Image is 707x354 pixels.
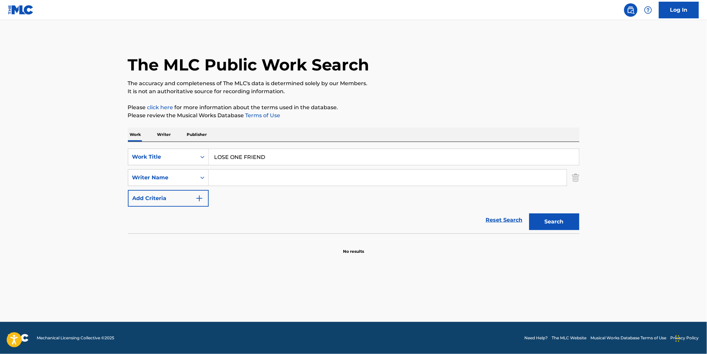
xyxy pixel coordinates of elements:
[128,128,143,142] p: Work
[659,2,699,18] a: Log In
[195,194,203,202] img: 9d2ae6d4665cec9f34b9.svg
[644,6,652,14] img: help
[483,213,526,227] a: Reset Search
[132,174,192,182] div: Writer Name
[572,169,579,186] img: Delete Criterion
[8,5,34,15] img: MLC Logo
[128,87,579,96] p: It is not an authoritative source for recording information.
[642,3,655,17] div: Help
[676,329,680,349] div: Drag
[343,240,364,254] p: No results
[591,335,667,341] a: Musical Works Database Terms of Use
[128,79,579,87] p: The accuracy and completeness of The MLC's data is determined solely by our Members.
[185,128,209,142] p: Publisher
[525,335,548,341] a: Need Help?
[128,190,209,207] button: Add Criteria
[624,3,638,17] a: Public Search
[128,112,579,120] p: Please review the Musical Works Database
[674,322,707,354] iframe: Chat Widget
[671,335,699,341] a: Privacy Policy
[155,128,173,142] p: Writer
[147,104,173,111] a: click here
[529,213,579,230] button: Search
[37,335,114,341] span: Mechanical Licensing Collective © 2025
[128,55,369,75] h1: The MLC Public Work Search
[552,335,587,341] a: The MLC Website
[132,153,192,161] div: Work Title
[627,6,635,14] img: search
[8,334,29,342] img: logo
[128,149,579,233] form: Search Form
[244,112,281,119] a: Terms of Use
[128,104,579,112] p: Please for more information about the terms used in the database.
